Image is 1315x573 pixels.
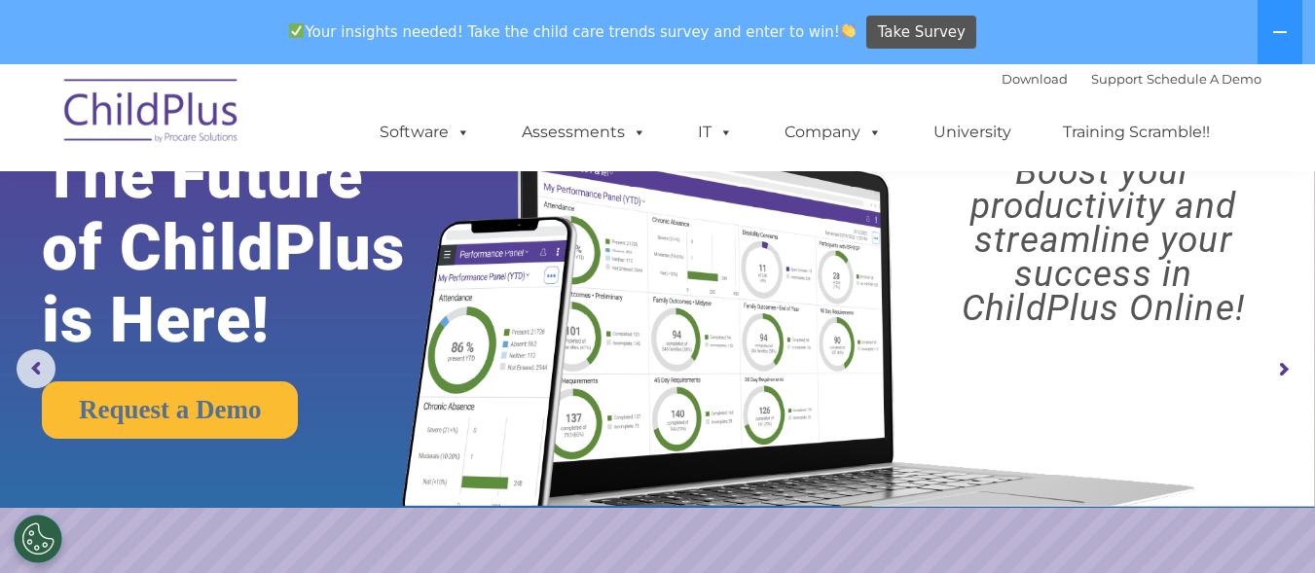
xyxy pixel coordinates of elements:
[914,113,1031,152] a: University
[1147,71,1261,87] a: Schedule A Demo
[841,23,856,38] img: 👏
[42,381,298,439] a: Request a Demo
[14,515,62,563] button: Cookies Settings
[42,140,461,356] rs-layer: The Future of ChildPlus is Here!
[908,155,1298,325] rs-layer: Boost your productivity and streamline your success in ChildPlus Online!
[271,208,353,223] span: Phone number
[281,13,864,51] span: Your insights needed! Take the child care trends survey and enter to win!
[360,113,490,152] a: Software
[55,65,249,162] img: ChildPlus by Procare Solutions
[271,128,330,143] span: Last name
[1002,71,1261,87] font: |
[866,16,976,50] a: Take Survey
[289,23,304,38] img: ✅
[1002,71,1068,87] a: Download
[765,113,901,152] a: Company
[678,113,752,152] a: IT
[1091,71,1143,87] a: Support
[1043,113,1229,152] a: Training Scramble!!
[878,16,966,50] span: Take Survey
[502,113,666,152] a: Assessments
